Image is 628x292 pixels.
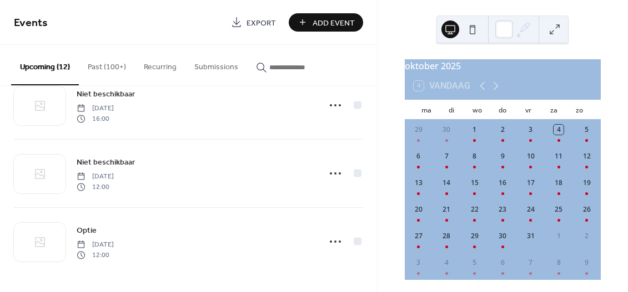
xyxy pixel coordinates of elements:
div: oktober 2025 [405,59,601,73]
div: 26 [582,204,592,214]
div: 11 [554,151,564,161]
div: 8 [554,258,564,268]
div: 16 [498,178,508,188]
div: 3 [526,125,536,135]
span: 16:00 [77,114,114,124]
div: di [439,100,465,120]
span: Optie [77,225,97,237]
span: Events [14,12,48,34]
div: 25 [554,204,564,214]
div: 18 [554,178,564,188]
a: Niet beschikbaar [77,156,135,168]
div: 5 [470,258,480,268]
div: 14 [441,178,451,188]
div: 27 [414,231,424,241]
div: 4 [554,125,564,135]
div: 10 [526,151,536,161]
div: 15 [470,178,480,188]
div: za [541,100,566,120]
span: Export [247,17,276,29]
div: 9 [582,258,592,268]
div: 1 [470,125,480,135]
div: 7 [526,258,536,268]
span: 12:00 [77,182,114,192]
div: 9 [498,151,508,161]
div: 4 [441,258,451,268]
span: [DATE] [77,240,114,250]
div: 17 [526,178,536,188]
div: 21 [441,204,451,214]
a: Optie [77,224,97,237]
div: 19 [582,178,592,188]
span: Niet beschikbaar [77,157,135,168]
div: 30 [498,231,508,241]
div: 1 [554,231,564,241]
a: Export [223,13,284,32]
div: 7 [441,151,451,161]
div: 24 [526,204,536,214]
div: 5 [582,125,592,135]
div: 13 [414,178,424,188]
div: 12 [582,151,592,161]
div: 29 [470,231,480,241]
button: Submissions [185,45,247,84]
button: Past (100+) [79,45,135,84]
a: Niet beschikbaar [77,88,135,100]
div: 2 [582,231,592,241]
div: 8 [470,151,480,161]
div: 3 [414,258,424,268]
div: zo [566,100,592,120]
div: 23 [498,204,508,214]
div: vr [515,100,541,120]
div: do [490,100,515,120]
span: [DATE] [77,104,114,114]
div: 30 [441,125,451,135]
span: Niet beschikbaar [77,89,135,100]
div: 29 [414,125,424,135]
span: Add Event [313,17,355,29]
span: [DATE] [77,172,114,182]
div: 6 [414,151,424,161]
button: Add Event [289,13,363,32]
div: 6 [498,258,508,268]
div: 22 [470,204,480,214]
span: 12:00 [77,250,114,260]
div: 31 [526,231,536,241]
div: 28 [441,231,451,241]
div: ma [414,100,439,120]
button: Upcoming (12) [11,45,79,85]
button: Recurring [135,45,185,84]
div: 2 [498,125,508,135]
div: 20 [414,204,424,214]
div: wo [464,100,490,120]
